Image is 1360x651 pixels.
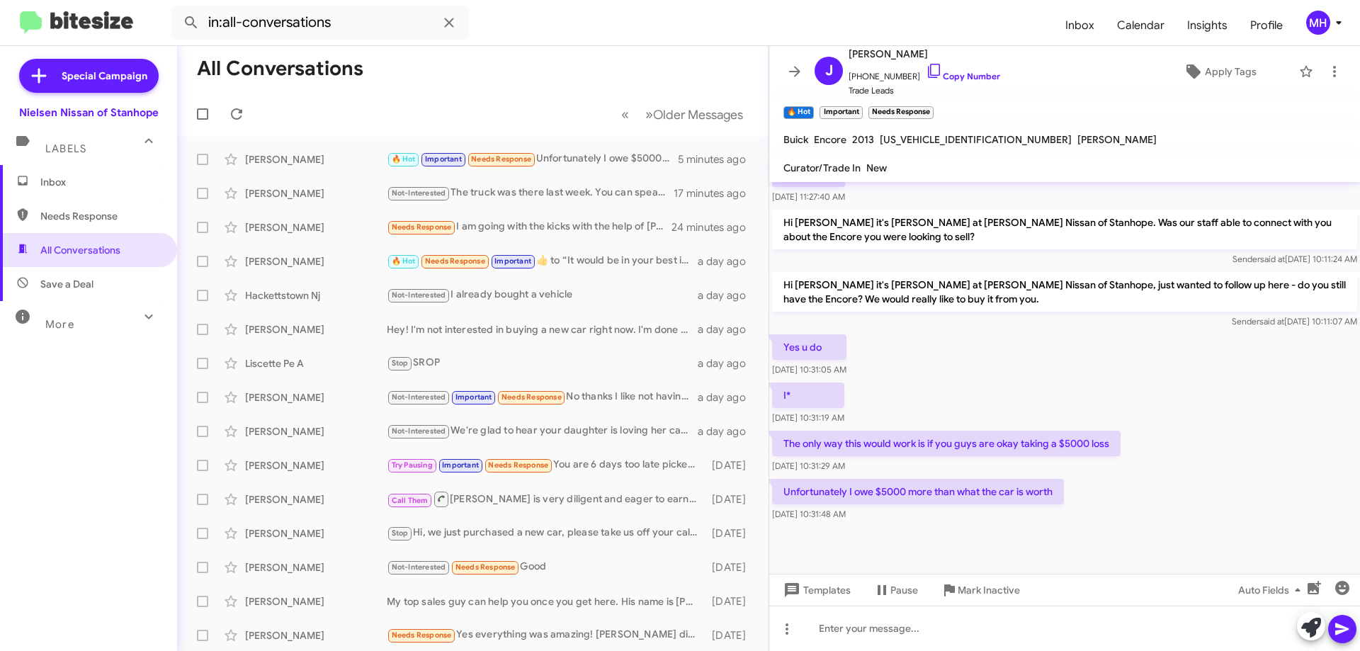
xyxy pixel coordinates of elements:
[387,355,698,371] div: SROP
[772,460,845,471] span: [DATE] 10:31:29 AM
[772,509,846,519] span: [DATE] 10:31:48 AM
[387,389,698,405] div: No thanks I like not having a car payment
[1238,577,1306,603] span: Auto Fields
[1259,316,1284,327] span: said at
[1054,5,1106,46] a: Inbox
[392,358,409,368] span: Stop
[425,256,485,266] span: Needs Response
[825,60,833,82] span: J
[1239,5,1294,46] a: Profile
[392,188,446,198] span: Not-Interested
[392,222,452,232] span: Needs Response
[1077,133,1157,146] span: [PERSON_NAME]
[1106,5,1176,46] span: Calendar
[929,577,1031,603] button: Mark Inactive
[781,577,851,603] span: Templates
[849,84,1000,98] span: Trade Leads
[772,272,1357,312] p: Hi [PERSON_NAME] it's [PERSON_NAME] at [PERSON_NAME] Nissan of Stanhope, just wanted to follow up...
[392,426,446,436] span: Not-Interested
[392,290,446,300] span: Not-Interested
[245,390,387,404] div: [PERSON_NAME]
[1176,5,1239,46] span: Insights
[653,107,743,123] span: Older Messages
[772,210,1357,249] p: Hi [PERSON_NAME] it's [PERSON_NAME] at [PERSON_NAME] Nissan of Stanhope. Was our staff able to co...
[772,191,845,202] span: [DATE] 11:27:40 AM
[769,577,862,603] button: Templates
[40,209,161,223] span: Needs Response
[197,57,363,80] h1: All Conversations
[245,356,387,370] div: Liscette Pe A
[705,526,757,540] div: [DATE]
[387,322,698,336] div: Hey! I'm not interested in buying a new car right now. I'm done paying my car off in January and ...
[45,142,86,155] span: Labels
[245,628,387,642] div: [PERSON_NAME]
[387,525,705,541] div: Hi, we just purchased a new car, please take us off your call/txt list
[698,390,757,404] div: a day ago
[698,254,757,268] div: a day ago
[245,322,387,336] div: [PERSON_NAME]
[387,185,674,201] div: The truck was there last week. You can speak with [PERSON_NAME] and if you need to see it again, ...
[245,594,387,608] div: [PERSON_NAME]
[245,288,387,302] div: Hackettstown Nj
[645,106,653,123] span: »
[392,256,416,266] span: 🔥 Hot
[698,288,757,302] div: a day ago
[387,559,705,575] div: Good
[392,460,433,470] span: Try Pausing
[866,162,887,174] span: New
[245,492,387,506] div: [PERSON_NAME]
[852,133,874,146] span: 2013
[387,287,698,303] div: I already bought a vehicle
[698,356,757,370] div: a day ago
[392,496,429,505] span: Call Them
[387,253,698,269] div: ​👍​ to “ It would be in your best interest at this time to continue driving your current Rogue. Y...
[245,186,387,200] div: [PERSON_NAME]
[772,479,1064,504] p: Unfortunately I owe $5000 more than what the car is worth
[488,460,548,470] span: Needs Response
[772,412,844,423] span: [DATE] 10:31:19 AM
[501,392,562,402] span: Needs Response
[868,106,934,119] small: Needs Response
[1205,59,1257,84] span: Apply Tags
[40,175,161,189] span: Inbox
[40,243,120,257] span: All Conversations
[705,560,757,574] div: [DATE]
[387,594,705,608] div: My top sales guy can help you once you get here. His name is [PERSON_NAME]. Just need to know wha...
[392,392,446,402] span: Not-Interested
[814,133,846,146] span: Encore
[958,577,1020,603] span: Mark Inactive
[62,69,147,83] span: Special Campaign
[387,219,672,235] div: I am going with the kicks with the help of [PERSON_NAME] but thank you though!
[245,254,387,268] div: [PERSON_NAME]
[621,106,629,123] span: «
[613,100,637,129] button: Previous
[705,492,757,506] div: [DATE]
[698,322,757,336] div: a day ago
[245,424,387,438] div: [PERSON_NAME]
[387,151,678,167] div: Unfortunately I owe $5000 more than what the car is worth
[1232,316,1357,327] span: Sender [DATE] 10:11:07 AM
[392,154,416,164] span: 🔥 Hot
[698,424,757,438] div: a day ago
[1294,11,1344,35] button: MH
[19,59,159,93] a: Special Campaign
[40,277,93,291] span: Save a Deal
[613,100,752,129] nav: Page navigation example
[849,62,1000,84] span: [PHONE_NUMBER]
[705,458,757,472] div: [DATE]
[1227,577,1317,603] button: Auto Fields
[455,562,516,572] span: Needs Response
[392,528,409,538] span: Stop
[783,133,808,146] span: Buick
[245,458,387,472] div: [PERSON_NAME]
[678,152,757,166] div: 5 minutes ago
[772,364,846,375] span: [DATE] 10:31:05 AM
[1232,254,1357,264] span: Sender [DATE] 10:11:24 AM
[1306,11,1330,35] div: MH
[245,526,387,540] div: [PERSON_NAME]
[471,154,531,164] span: Needs Response
[425,154,462,164] span: Important
[849,45,1000,62] span: [PERSON_NAME]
